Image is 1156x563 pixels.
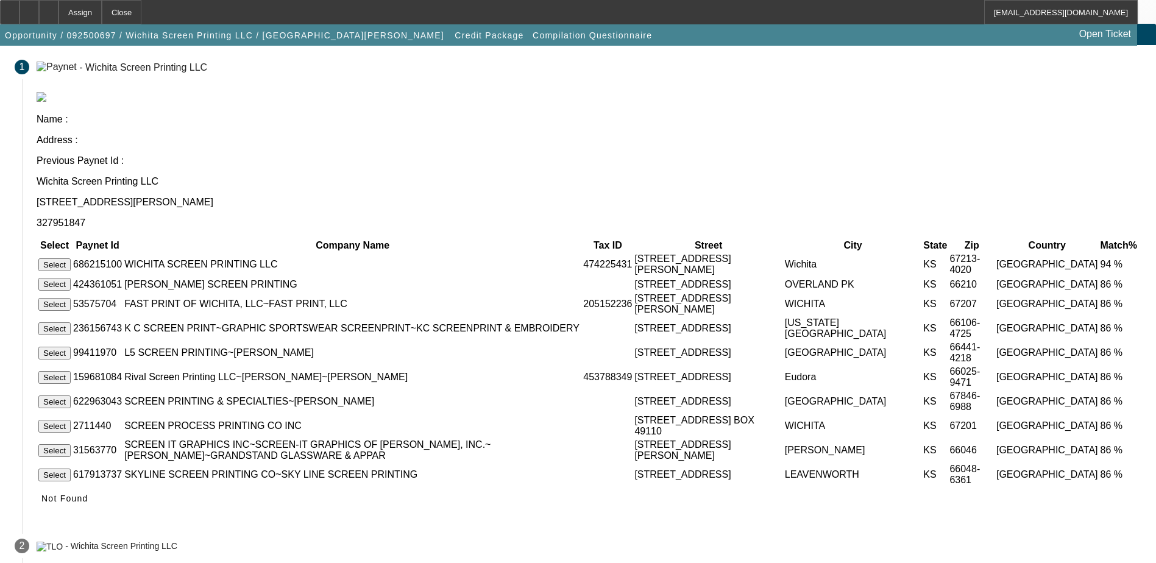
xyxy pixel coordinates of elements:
span: Compilation Questionnaire [533,30,652,40]
td: K C SCREEN PRINT~GRAPHIC SPORTSWEAR SCREENPRINT~KC SCREENPRINT & EMBROIDERY [124,317,581,340]
p: Address : [37,135,1141,146]
td: [GEOGRAPHIC_DATA] [784,390,922,413]
td: KS [923,366,948,389]
button: Select [38,444,71,457]
td: 66025-9471 [949,366,995,389]
button: Select [38,420,71,433]
td: 2711440 [73,414,122,437]
td: 86 % [1100,439,1138,462]
td: [GEOGRAPHIC_DATA] [996,253,1099,276]
td: L5 SCREEN PRINTING~[PERSON_NAME] [124,341,581,364]
td: 86 % [1100,341,1138,364]
td: 86 % [1100,277,1138,291]
div: - Wichita Screen Printing LLC [65,542,177,551]
td: [STREET_ADDRESS][PERSON_NAME] [634,253,782,276]
td: [GEOGRAPHIC_DATA] [996,341,1099,364]
td: Wichita [784,253,922,276]
td: 686215100 [73,253,122,276]
td: 94 % [1100,253,1138,276]
td: KS [923,341,948,364]
button: Select [38,395,71,408]
td: 67846-6988 [949,390,995,413]
td: [STREET_ADDRESS] [634,366,782,389]
td: 66046 [949,439,995,462]
p: Previous Paynet Id : [37,155,1141,166]
td: KS [923,317,948,340]
td: KS [923,390,948,413]
td: 66441-4218 [949,341,995,364]
td: FAST PRINT OF WICHITA, LLC~FAST PRINT, LLC [124,292,581,316]
td: LEAVENWORTH [784,463,922,486]
td: 53575704 [73,292,122,316]
th: Paynet Id [73,239,122,252]
td: 159681084 [73,366,122,389]
td: 622963043 [73,390,122,413]
th: City [784,239,922,252]
td: 86 % [1100,366,1138,389]
td: [STREET_ADDRESS] [634,317,782,340]
td: KS [923,414,948,437]
td: [GEOGRAPHIC_DATA] [996,277,1099,291]
td: 99411970 [73,341,122,364]
td: KS [923,253,948,276]
td: SCREEN IT GRAPHICS INC~SCREEN-IT GRAPHICS OF [PERSON_NAME], INC.~[PERSON_NAME]~GRANDSTAND GLASSWA... [124,439,581,462]
td: OVERLAND PK [784,277,922,291]
td: [STREET_ADDRESS][PERSON_NAME] [634,292,782,316]
button: Select [38,258,71,271]
th: Select [38,239,71,252]
td: 474225431 [583,253,633,276]
button: Compilation Questionnaire [530,24,655,46]
td: 66106-4725 [949,317,995,340]
td: 86 % [1100,292,1138,316]
td: 67201 [949,414,995,437]
td: KS [923,292,948,316]
td: [PERSON_NAME] [784,439,922,462]
p: Wichita Screen Printing LLC [37,176,1141,187]
td: SCREEN PRINTING & SPECIALTIES~[PERSON_NAME] [124,390,581,413]
span: Credit Package [455,30,523,40]
button: Select [38,469,71,481]
td: Rival Screen Printing LLC~[PERSON_NAME]~[PERSON_NAME] [124,366,581,389]
td: 86 % [1100,317,1138,340]
td: WICHITA [784,292,922,316]
td: [GEOGRAPHIC_DATA] [996,292,1099,316]
td: [GEOGRAPHIC_DATA] [996,463,1099,486]
div: - Wichita Screen Printing LLC [79,62,207,72]
button: Credit Package [452,24,527,46]
p: [STREET_ADDRESS][PERSON_NAME] [37,197,1141,208]
td: Eudora [784,366,922,389]
img: Paynet [37,62,77,73]
td: 205152236 [583,292,633,316]
td: KS [923,463,948,486]
button: Select [38,278,71,291]
td: 31563770 [73,439,122,462]
td: 67207 [949,292,995,316]
td: [STREET_ADDRESS] [634,463,782,486]
p: 327951847 [37,218,1141,228]
th: Zip [949,239,995,252]
th: Company Name [124,239,581,252]
td: 86 % [1100,463,1138,486]
td: SKYLINE SCREEN PRINTING CO~SKY LINE SCREEN PRINTING [124,463,581,486]
td: [STREET_ADDRESS] [634,277,782,291]
td: 424361051 [73,277,122,291]
td: KS [923,277,948,291]
p: Name : [37,114,1141,125]
img: TLO [37,542,63,551]
td: 66210 [949,277,995,291]
button: Not Found [37,487,93,509]
span: Opportunity / 092500697 / Wichita Screen Printing LLC / [GEOGRAPHIC_DATA][PERSON_NAME] [5,30,444,40]
th: Country [996,239,1099,252]
th: Tax ID [583,239,633,252]
td: [GEOGRAPHIC_DATA] [996,317,1099,340]
td: [GEOGRAPHIC_DATA] [996,439,1099,462]
td: [STREET_ADDRESS][PERSON_NAME] [634,439,782,462]
td: [PERSON_NAME] SCREEN PRINTING [124,277,581,291]
button: Select [38,298,71,311]
td: 236156743 [73,317,122,340]
td: WICHITA SCREEN PRINTING LLC [124,253,581,276]
td: [GEOGRAPHIC_DATA] [996,366,1099,389]
a: Open Ticket [1074,24,1136,44]
td: [STREET_ADDRESS] BOX 49110 [634,414,782,437]
td: 86 % [1100,414,1138,437]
